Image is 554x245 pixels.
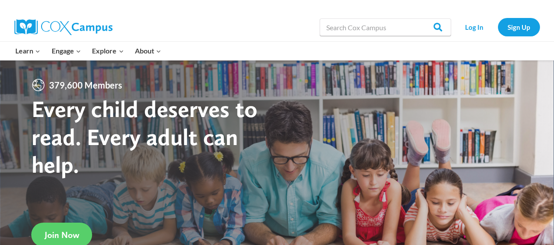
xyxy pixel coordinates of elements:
span: 379,600 Members [46,78,126,92]
nav: Secondary Navigation [455,18,540,36]
a: Sign Up [498,18,540,36]
img: Cox Campus [14,19,113,35]
span: Learn [15,45,40,57]
a: Log In [455,18,494,36]
span: About [135,45,161,57]
strong: Every child deserves to read. Every adult can help. [32,95,258,178]
input: Search Cox Campus [320,18,451,36]
span: Engage [52,45,81,57]
span: Join Now [45,230,79,240]
span: Explore [92,45,124,57]
nav: Primary Navigation [10,42,167,60]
